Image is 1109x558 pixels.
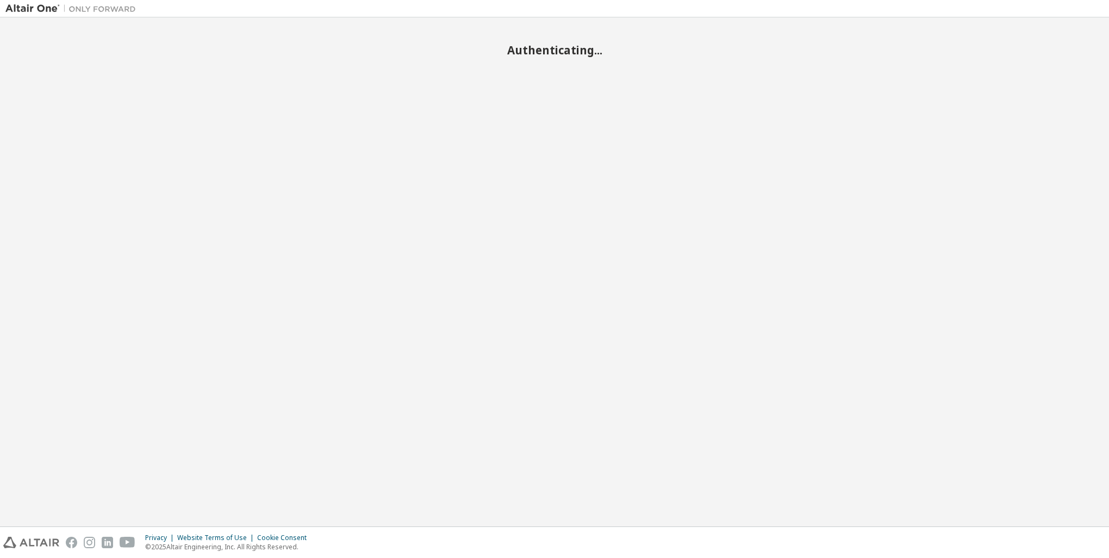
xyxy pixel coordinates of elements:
h2: Authenticating... [5,43,1104,57]
img: youtube.svg [120,537,135,548]
img: facebook.svg [66,537,77,548]
img: instagram.svg [84,537,95,548]
div: Cookie Consent [257,534,313,542]
img: altair_logo.svg [3,537,59,548]
img: Altair One [5,3,141,14]
img: linkedin.svg [102,537,113,548]
div: Privacy [145,534,177,542]
p: © 2025 Altair Engineering, Inc. All Rights Reserved. [145,542,313,551]
div: Website Terms of Use [177,534,257,542]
